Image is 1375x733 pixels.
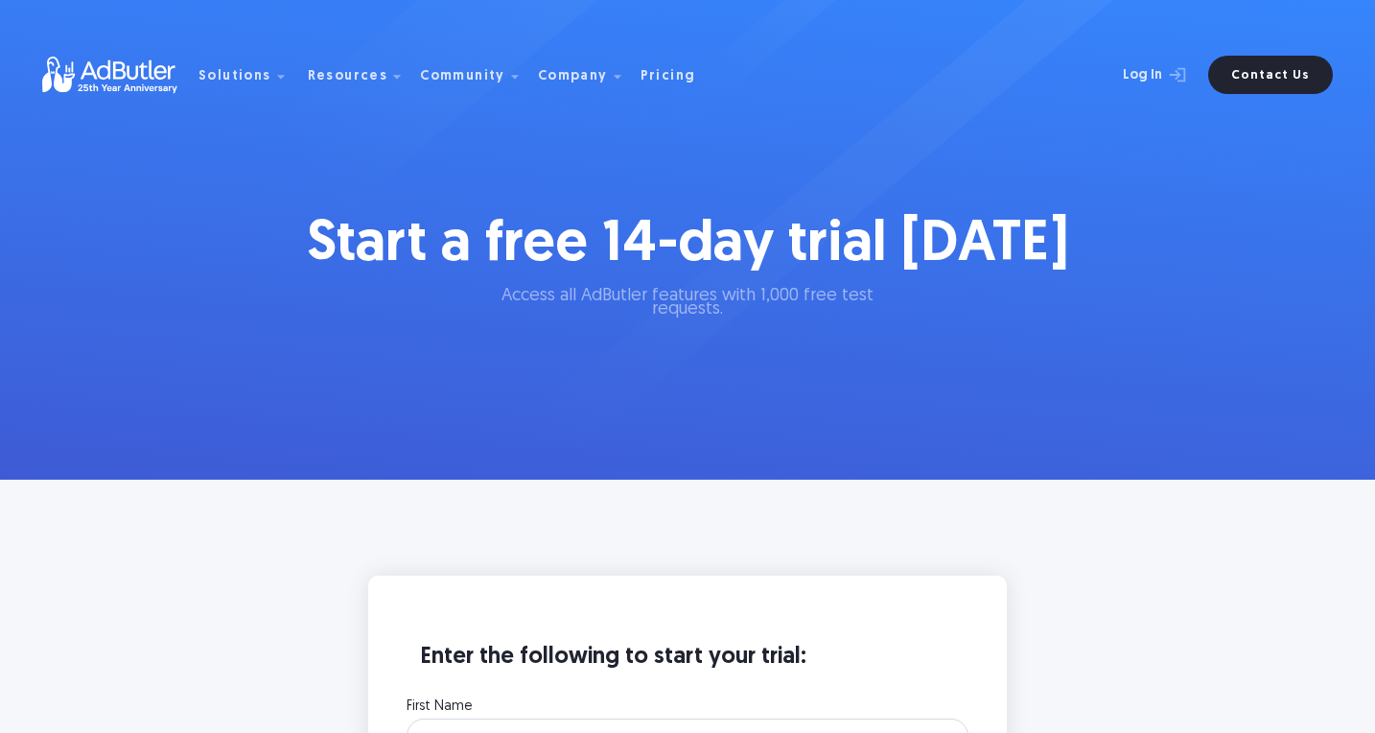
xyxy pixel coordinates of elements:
div: Community [420,70,505,83]
div: Pricing [641,70,696,83]
h3: Enter the following to start your trial: [407,643,968,691]
a: Pricing [641,66,711,83]
div: Resources [308,70,388,83]
div: Company [538,70,608,83]
div: Resources [308,44,417,106]
a: Contact Us [1208,56,1333,94]
label: First Name [407,700,968,714]
h1: Start a free 14-day trial [DATE] [300,211,1075,280]
div: Community [420,44,534,106]
div: Company [538,44,637,106]
div: Solutions [198,44,300,106]
a: Log In [1072,56,1197,94]
p: Access all AdButler features with 1,000 free test requests. [472,290,903,317]
div: Solutions [198,70,271,83]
